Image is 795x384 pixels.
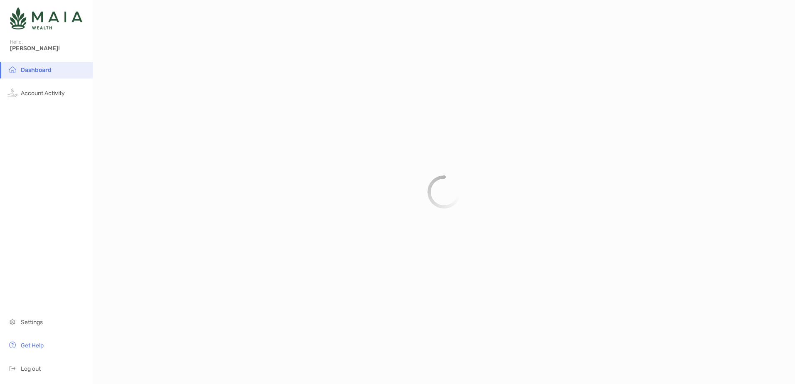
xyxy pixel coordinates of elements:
span: Log out [21,365,41,372]
span: Account Activity [21,90,65,97]
span: Settings [21,319,43,326]
img: settings icon [7,317,17,327]
img: household icon [7,64,17,74]
img: Zoe Logo [10,3,82,33]
img: activity icon [7,88,17,98]
img: get-help icon [7,340,17,350]
span: Dashboard [21,66,52,74]
span: Get Help [21,342,44,349]
span: [PERSON_NAME]! [10,45,88,52]
img: logout icon [7,363,17,373]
